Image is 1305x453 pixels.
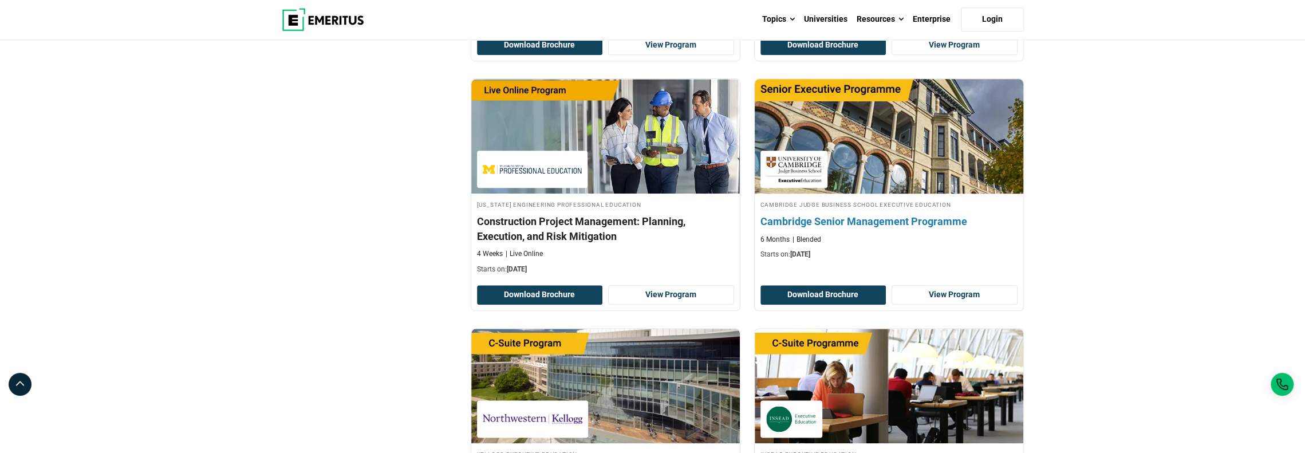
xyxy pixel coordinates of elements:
[477,249,503,259] p: 4 Weeks
[790,250,810,258] span: [DATE]
[760,36,886,55] button: Download Brochure
[755,329,1023,443] img: INSEAD Chief Operating Officer (COO) Programme | Online Leadership Course
[766,406,817,432] img: INSEAD Executive Education
[760,250,1018,259] p: Starts on:
[892,285,1018,305] a: View Program
[483,156,582,182] img: Michigan Engineering Professional Education
[766,156,822,182] img: Cambridge Judge Business School Executive Education
[760,285,886,305] button: Download Brochure
[760,199,1018,209] h4: Cambridge Judge Business School Executive Education
[760,235,790,245] p: 6 Months
[755,79,1023,266] a: Business Management Course by Cambridge Judge Business School Executive Education - October 12, 2...
[507,265,527,273] span: [DATE]
[471,79,740,280] a: Project Management Course by Michigan Engineering Professional Education - October 9, 2025 Michig...
[477,285,603,305] button: Download Brochure
[477,214,734,243] h4: Construction Project Management: Planning, Execution, and Risk Mitigation
[608,285,734,305] a: View Program
[483,406,582,432] img: Kellogg Executive Education
[760,214,1018,229] h4: Cambridge Senior Management Programme
[961,7,1024,31] a: Login
[477,265,734,274] p: Starts on:
[608,36,734,55] a: View Program
[477,199,734,209] h4: [US_STATE] Engineering Professional Education
[506,249,543,259] p: Live Online
[793,235,821,245] p: Blended
[892,36,1018,55] a: View Program
[471,79,740,194] img: Construction Project Management: Planning, Execution, and Risk Mitigation | Online Project Manage...
[477,36,603,55] button: Download Brochure
[471,329,740,443] img: Chief Marketing Officer Program | Online Digital Marketing Course
[741,73,1036,199] img: Cambridge Senior Management Programme | Online Business Management Course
